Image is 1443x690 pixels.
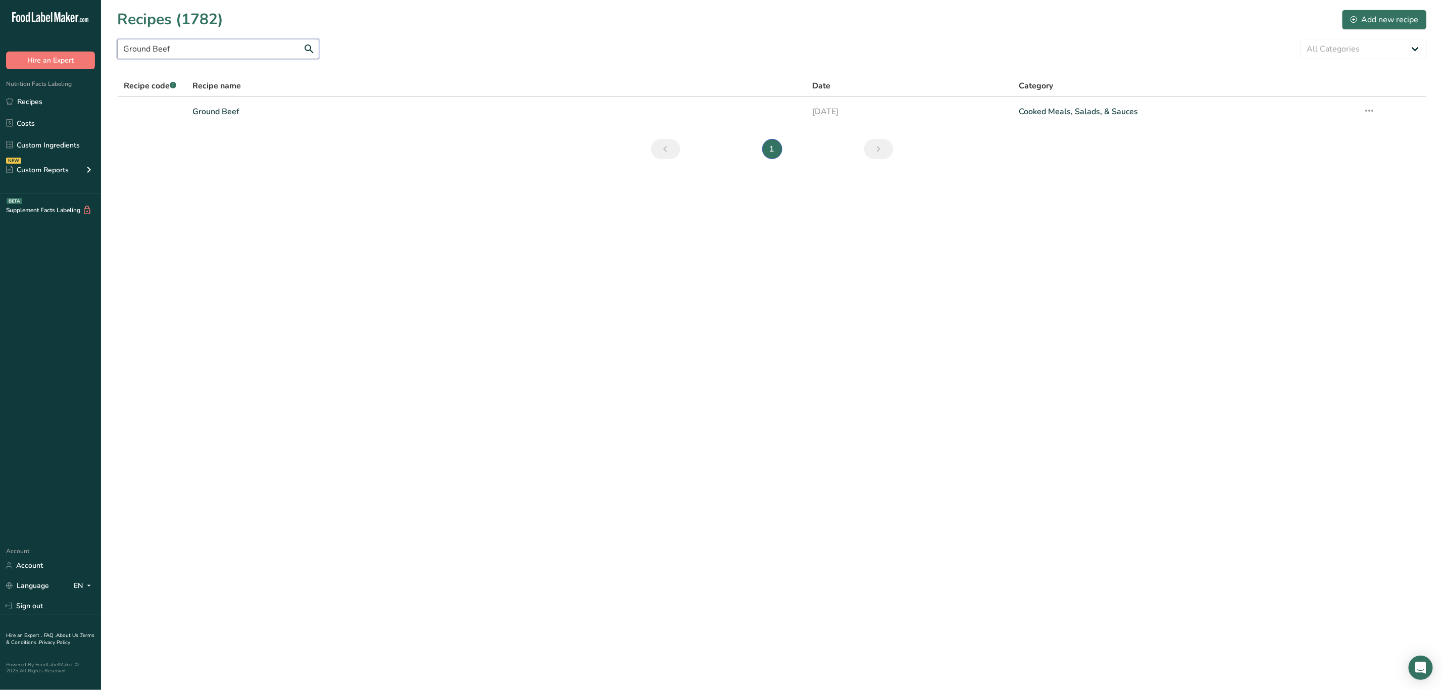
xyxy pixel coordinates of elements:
[6,52,95,69] button: Hire an Expert
[39,639,70,646] a: Privacy Policy
[7,198,22,204] div: BETA
[6,662,95,674] div: Powered By FoodLabelMaker © 2025 All Rights Reserved
[864,139,893,159] a: Next page
[6,165,69,175] div: Custom Reports
[74,580,95,592] div: EN
[813,80,831,92] span: Date
[117,39,319,59] input: Search for recipe
[6,577,49,595] a: Language
[124,80,176,91] span: Recipe code
[192,80,241,92] span: Recipe name
[117,8,223,31] h1: Recipes (1782)
[6,158,21,164] div: NEW
[651,139,680,159] a: Previous page
[1342,10,1427,30] button: Add new recipe
[1019,101,1352,122] a: Cooked Meals, Salads, & Sauces
[44,632,56,639] a: FAQ .
[1409,656,1433,680] div: Open Intercom Messenger
[1019,80,1054,92] span: Category
[813,101,1007,122] a: [DATE]
[6,632,94,646] a: Terms & Conditions .
[1351,14,1418,26] div: Add new recipe
[56,632,80,639] a: About Us .
[6,632,42,639] a: Hire an Expert .
[192,101,800,122] a: Ground Beef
